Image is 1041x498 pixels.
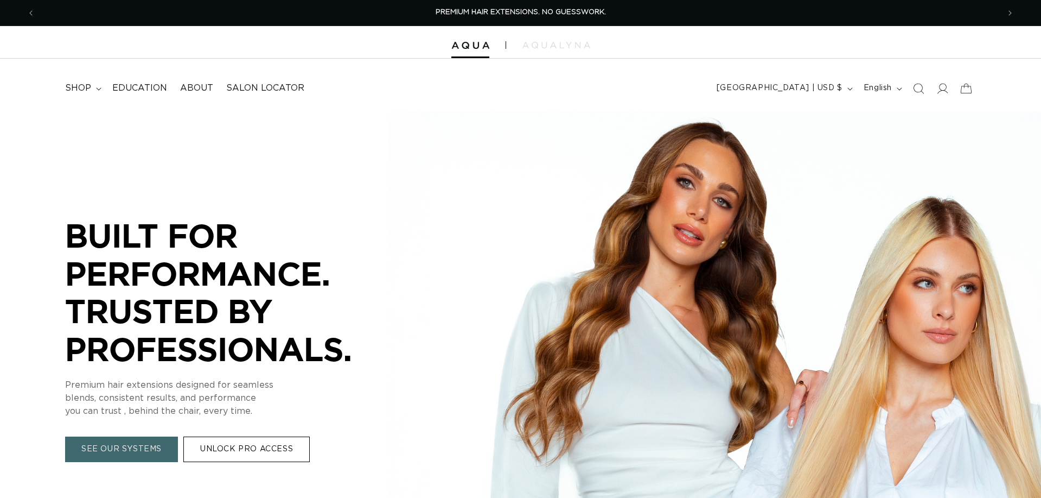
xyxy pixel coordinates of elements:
[65,392,391,405] p: blends, consistent results, and performance
[857,78,906,99] button: English
[183,437,310,462] a: UNLOCK PRO ACCESS
[65,405,391,418] p: you can trust , behind the chair, every time.
[112,83,167,94] span: Education
[998,3,1022,23] button: Next announcement
[906,77,930,100] summary: Search
[59,76,106,100] summary: shop
[65,83,91,94] span: shop
[220,76,311,100] a: Salon Locator
[226,83,304,94] span: Salon Locator
[710,78,857,99] button: [GEOGRAPHIC_DATA] | USD $
[522,42,590,48] img: aqualyna.com
[65,437,178,462] a: SEE OUR SYSTEMS
[106,76,174,100] a: Education
[717,83,842,94] span: [GEOGRAPHIC_DATA] | USD $
[19,3,43,23] button: Previous announcement
[65,379,391,392] p: Premium hair extensions designed for seamless
[451,42,489,49] img: Aqua Hair Extensions
[174,76,220,100] a: About
[180,83,213,94] span: About
[436,9,606,16] span: PREMIUM HAIR EXTENSIONS. NO GUESSWORK.
[65,217,391,368] p: BUILT FOR PERFORMANCE. TRUSTED BY PROFESSIONALS.
[864,83,892,94] span: English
